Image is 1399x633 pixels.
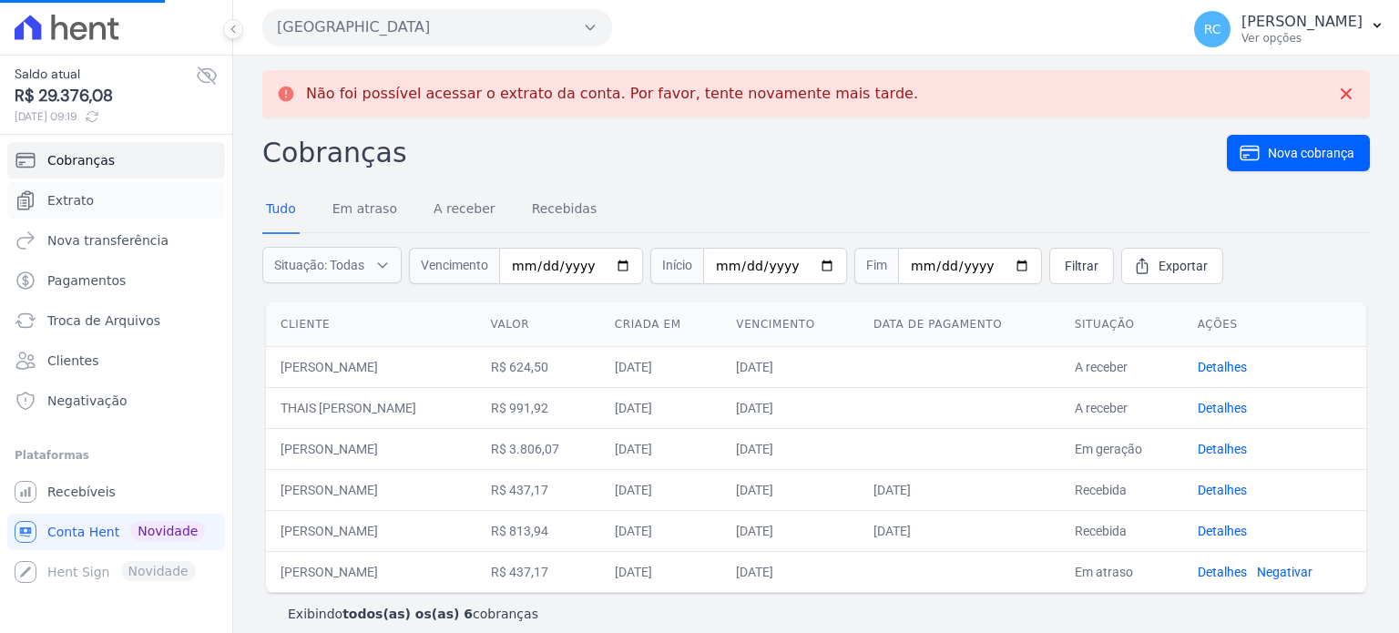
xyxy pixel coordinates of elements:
button: RC [PERSON_NAME] Ver opções [1179,4,1399,55]
button: [GEOGRAPHIC_DATA] [262,9,612,46]
td: [DATE] [721,428,859,469]
a: Em atraso [329,187,401,234]
a: Tudo [262,187,300,234]
p: Ver opções [1241,31,1363,46]
td: [DATE] [600,346,722,387]
td: [PERSON_NAME] [266,346,476,387]
a: Filtrar [1049,248,1114,284]
td: [DATE] [600,551,722,592]
a: Detalhes [1198,360,1247,374]
td: [PERSON_NAME] [266,510,476,551]
span: RC [1204,23,1221,36]
th: Data de pagamento [859,302,1060,347]
a: A receber [430,187,499,234]
td: Recebida [1060,469,1183,510]
button: Situação: Todas [262,247,402,283]
td: Recebida [1060,510,1183,551]
a: Clientes [7,342,225,379]
a: Detalhes [1198,401,1247,415]
td: R$ 991,92 [476,387,600,428]
span: Nova cobrança [1268,144,1354,162]
p: [PERSON_NAME] [1241,13,1363,31]
span: Troca de Arquivos [47,311,160,330]
a: Extrato [7,182,225,219]
td: [DATE] [859,469,1060,510]
th: Cliente [266,302,476,347]
span: Situação: Todas [274,256,364,274]
a: Nova cobrança [1227,135,1370,171]
span: Filtrar [1065,257,1098,275]
a: Detalhes [1198,483,1247,497]
td: [DATE] [600,387,722,428]
td: [DATE] [721,387,859,428]
td: [PERSON_NAME] [266,551,476,592]
a: Troca de Arquivos [7,302,225,339]
td: A receber [1060,346,1183,387]
span: Conta Hent [47,523,119,541]
td: R$ 437,17 [476,469,600,510]
td: Em atraso [1060,551,1183,592]
td: [PERSON_NAME] [266,469,476,510]
span: Saldo atual [15,65,196,84]
th: Vencimento [721,302,859,347]
td: [DATE] [721,346,859,387]
span: Novidade [130,521,205,541]
td: THAIS [PERSON_NAME] [266,387,476,428]
span: Fim [854,248,898,284]
a: Recebíveis [7,474,225,510]
td: R$ 3.806,07 [476,428,600,469]
a: Exportar [1121,248,1223,284]
td: [DATE] [600,510,722,551]
a: Detalhes [1198,565,1247,579]
span: Negativação [47,392,128,410]
div: Plataformas [15,444,218,466]
span: Nova transferência [47,231,168,250]
td: [DATE] [721,510,859,551]
a: Detalhes [1198,442,1247,456]
a: Nova transferência [7,222,225,259]
span: R$ 29.376,08 [15,84,196,108]
nav: Sidebar [15,142,218,590]
span: Vencimento [409,248,499,284]
span: Exportar [1159,257,1208,275]
span: [DATE] 09:19 [15,108,196,125]
a: Negativação [7,383,225,419]
th: Situação [1060,302,1183,347]
span: Pagamentos [47,271,126,290]
span: Extrato [47,191,94,209]
a: Detalhes [1198,524,1247,538]
b: todos(as) os(as) 6 [342,607,473,621]
td: [DATE] [600,469,722,510]
a: Negativar [1257,565,1312,579]
td: A receber [1060,387,1183,428]
p: Não foi possível acessar o extrato da conta. Por favor, tente novamente mais tarde. [306,85,918,103]
th: Criada em [600,302,722,347]
a: Recebidas [528,187,601,234]
td: [DATE] [859,510,1060,551]
h2: Cobranças [262,132,1227,173]
td: [DATE] [600,428,722,469]
span: Início [650,248,703,284]
th: Ações [1183,302,1366,347]
a: Pagamentos [7,262,225,299]
td: [DATE] [721,551,859,592]
a: Cobranças [7,142,225,179]
a: Conta Hent Novidade [7,514,225,550]
td: R$ 624,50 [476,346,600,387]
span: Cobranças [47,151,115,169]
td: [DATE] [721,469,859,510]
td: R$ 813,94 [476,510,600,551]
td: [PERSON_NAME] [266,428,476,469]
th: Valor [476,302,600,347]
span: Clientes [47,352,98,370]
td: Em geração [1060,428,1183,469]
p: Exibindo cobranças [288,605,538,623]
span: Recebíveis [47,483,116,501]
td: R$ 437,17 [476,551,600,592]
